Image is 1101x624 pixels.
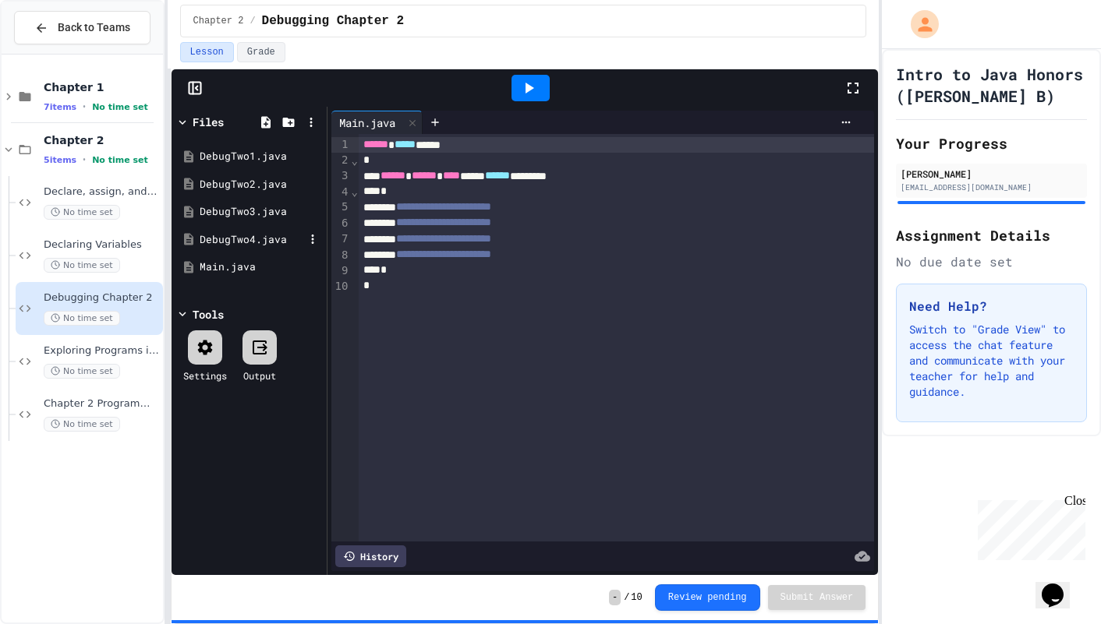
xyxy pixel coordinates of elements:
div: Files [193,114,224,130]
div: Main.java [200,259,321,275]
span: 5 items [44,155,76,165]
h3: Need Help? [909,297,1074,316]
span: Chapter 2 Programming Exercises 4, 5, 6, and 7 [44,397,160,411]
div: 10 [331,279,351,294]
span: Submit Answer [781,591,854,604]
span: No time set [44,205,120,220]
div: DebugTwo1.java [200,149,321,164]
div: 7 [331,231,351,247]
span: Chapter 1 [44,80,160,94]
span: • [83,100,86,113]
div: 6 [331,216,351,231]
span: Exploring Programs in Chapter 2 [44,344,160,358]
span: No time set [44,311,120,326]
span: No time set [44,364,120,379]
span: Debugging Chapter 2 [44,291,160,305]
span: • [83,153,86,166]
span: No time set [92,102,148,112]
button: Review pending [655,584,760,611]
h2: Your Progress [896,132,1087,154]
div: Output [243,368,276,383]
div: 8 [331,248,351,263]
div: DebugTwo2.java [200,177,321,192]
div: Main.java [331,115,403,131]
div: 9 [331,263,351,279]
div: 1 [331,137,351,153]
span: No time set [44,258,120,273]
div: Main.java [331,111,423,134]
div: Chat with us now!Close [6,6,108,99]
div: No due date set [896,252,1087,271]
button: Submit Answer [768,585,866,610]
iframe: chat widget [972,494,1085,560]
div: Settings [183,368,227,383]
span: / [250,15,255,27]
span: Chapter 2 [44,133,160,147]
span: / [624,591,629,604]
h2: Assignment Details [896,224,1087,246]
span: Fold line [350,185,358,198]
button: Grade [237,42,285,62]
span: 10 [631,591,642,604]
span: No time set [44,417,120,432]
span: Declaring Variables [44,238,160,252]
iframe: chat widget [1036,562,1085,608]
div: 4 [331,185,351,200]
div: 5 [331,199,351,215]
button: Back to Teams [14,11,150,44]
span: No time set [92,155,148,165]
div: Tools [193,306,224,323]
span: Debugging Chapter 2 [262,12,404,30]
div: DebugTwo4.java [200,232,304,248]
span: - [609,590,621,605]
div: [EMAIL_ADDRESS][DOMAIN_NAME] [901,182,1082,193]
span: 7 items [44,102,76,112]
div: [PERSON_NAME] [901,167,1082,181]
div: 2 [331,153,351,168]
span: Chapter 2 [193,15,244,27]
div: DebugTwo3.java [200,204,321,220]
span: Declare, assign, and swap values of variables [44,185,160,199]
button: Lesson [180,42,234,62]
h1: Intro to Java Honors ([PERSON_NAME] B) [896,63,1087,107]
div: My Account [894,6,943,42]
span: Back to Teams [58,19,130,36]
div: History [335,545,406,567]
span: Fold line [350,154,358,167]
div: 3 [331,168,351,184]
p: Switch to "Grade View" to access the chat feature and communicate with your teacher for help and ... [909,322,1074,400]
